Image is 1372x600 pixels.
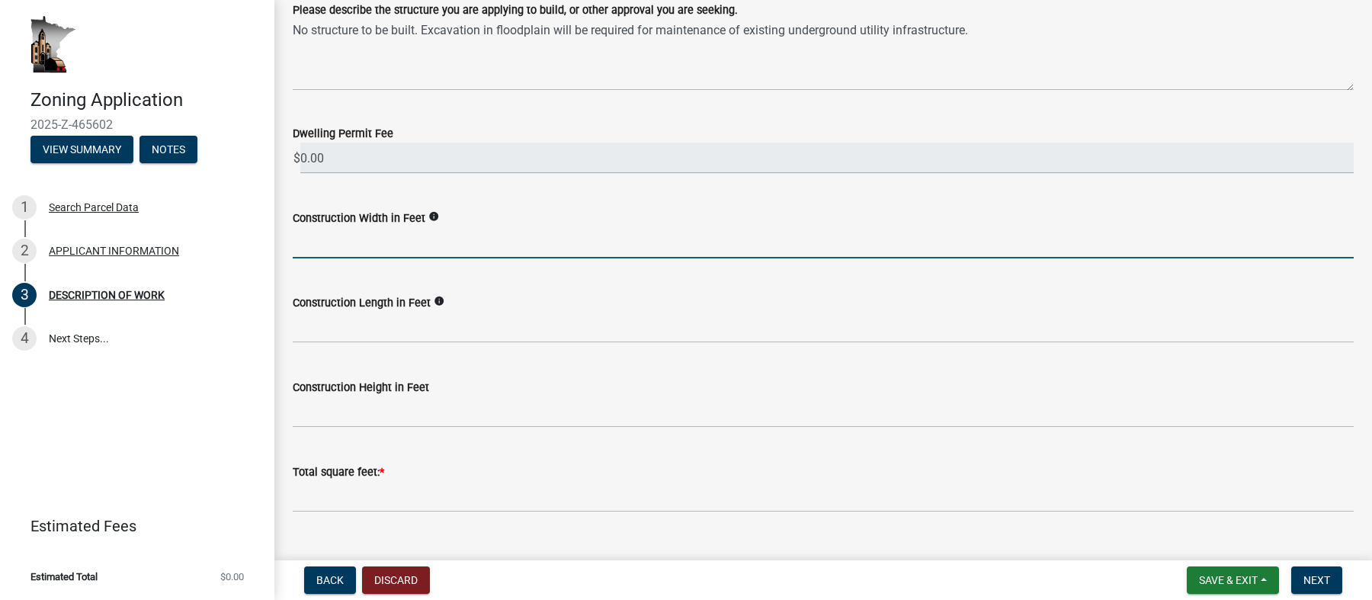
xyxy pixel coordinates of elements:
[293,213,425,224] label: Construction Width in Feet
[1199,574,1258,586] span: Save & Exit
[293,298,431,309] label: Construction Length in Feet
[30,572,98,582] span: Estimated Total
[1187,566,1279,594] button: Save & Exit
[30,136,133,163] button: View Summary
[30,16,76,73] img: Houston County, Minnesota
[12,239,37,263] div: 2
[220,572,244,582] span: $0.00
[12,326,37,351] div: 4
[316,574,344,586] span: Back
[434,296,444,306] i: info
[49,202,139,213] div: Search Parcel Data
[49,290,165,300] div: DESCRIPTION OF WORK
[30,89,262,111] h4: Zoning Application
[293,5,738,16] label: Please describe the structure you are applying to build, or other approval you are seeking.
[293,143,301,174] span: $
[30,144,133,156] wm-modal-confirm: Summary
[1303,574,1330,586] span: Next
[293,467,384,478] label: Total square feet:
[428,211,439,222] i: info
[30,117,244,132] span: 2025-Z-465602
[362,566,430,594] button: Discard
[139,136,197,163] button: Notes
[49,245,179,256] div: APPLICANT INFORMATION
[12,511,250,541] a: Estimated Fees
[293,129,393,140] label: Dwelling Permit Fee
[12,283,37,307] div: 3
[12,195,37,220] div: 1
[304,566,356,594] button: Back
[1291,566,1342,594] button: Next
[139,144,197,156] wm-modal-confirm: Notes
[293,383,429,393] label: Construction Height in Feet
